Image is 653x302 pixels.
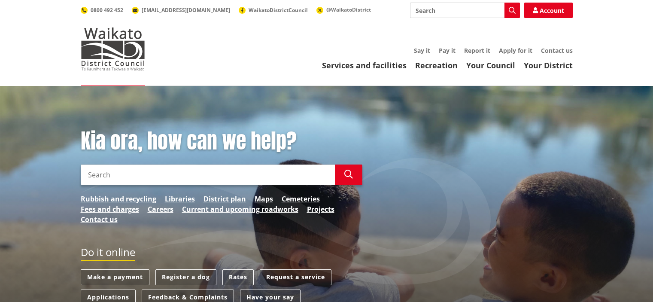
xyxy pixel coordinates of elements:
a: Careers [148,204,173,214]
a: [EMAIL_ADDRESS][DOMAIN_NAME] [132,6,230,14]
a: Report it [464,46,490,55]
input: Search input [81,165,335,185]
input: Search input [410,3,520,18]
img: Waikato District Council - Te Kaunihera aa Takiwaa o Waikato [81,27,145,70]
a: Rubbish and recycling [81,194,156,204]
a: Your Council [466,60,515,70]
a: Libraries [165,194,195,204]
a: Register a dog [155,269,216,285]
a: Request a service [260,269,331,285]
a: Say it [414,46,430,55]
a: Rates [222,269,254,285]
a: WaikatoDistrictCouncil [239,6,308,14]
a: District plan [203,194,246,204]
a: Your District [524,60,573,70]
a: Fees and charges [81,204,139,214]
span: WaikatoDistrictCouncil [249,6,308,14]
a: Current and upcoming roadworks [182,204,298,214]
span: [EMAIL_ADDRESS][DOMAIN_NAME] [142,6,230,14]
a: Make a payment [81,269,149,285]
a: Cemeteries [282,194,320,204]
span: 0800 492 452 [91,6,123,14]
span: @WaikatoDistrict [326,6,371,13]
a: Contact us [541,46,573,55]
a: Pay it [439,46,456,55]
a: Projects [307,204,334,214]
a: Services and facilities [322,60,407,70]
a: Apply for it [499,46,532,55]
a: @WaikatoDistrict [316,6,371,13]
a: Maps [255,194,273,204]
h1: Kia ora, how can we help? [81,129,362,154]
a: Contact us [81,214,118,225]
a: Recreation [415,60,458,70]
a: 0800 492 452 [81,6,123,14]
h2: Do it online [81,246,135,261]
a: Account [524,3,573,18]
